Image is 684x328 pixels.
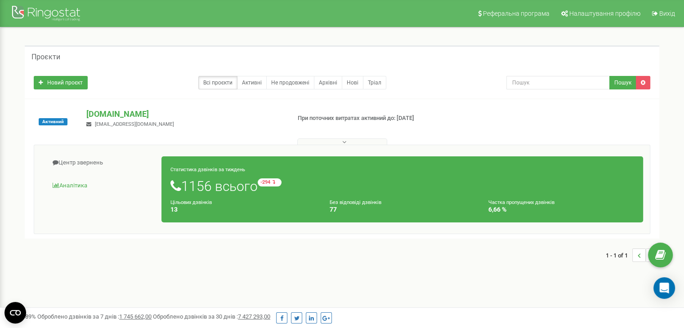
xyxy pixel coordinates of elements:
[266,76,314,89] a: Не продовжені
[86,108,283,120] p: [DOMAIN_NAME]
[314,76,342,89] a: Архівні
[330,199,381,205] small: Без відповіді дзвінків
[330,206,475,213] h4: 77
[342,76,363,89] a: Нові
[34,76,88,89] a: Новий проєкт
[659,10,675,17] span: Вихід
[170,167,245,173] small: Статистика дзвінків за тиждень
[39,118,67,125] span: Активний
[298,114,442,123] p: При поточних витратах активний до: [DATE]
[606,239,659,271] nav: ...
[488,199,554,205] small: Частка пропущених дзвінків
[653,277,675,299] div: Open Intercom Messenger
[483,10,550,17] span: Реферальна програма
[569,10,640,17] span: Налаштування профілю
[4,302,26,324] button: Open CMP widget
[488,206,634,213] h4: 6,66 %
[258,178,282,186] small: -294
[170,206,316,213] h4: 13
[95,121,174,127] span: [EMAIL_ADDRESS][DOMAIN_NAME]
[37,313,152,320] span: Оброблено дзвінків за 7 днів :
[153,313,270,320] span: Оброблено дзвінків за 30 днів :
[237,76,267,89] a: Активні
[506,76,610,89] input: Пошук
[198,76,237,89] a: Всі проєкти
[363,76,386,89] a: Тріал
[31,53,60,61] h5: Проєкти
[170,199,212,205] small: Цільових дзвінків
[41,152,162,174] a: Центр звернень
[170,178,634,194] h1: 1156 всього
[606,248,632,262] span: 1 - 1 of 1
[41,175,162,197] a: Аналiтика
[119,313,152,320] u: 1 745 662,00
[238,313,270,320] u: 7 427 293,00
[609,76,636,89] button: Пошук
